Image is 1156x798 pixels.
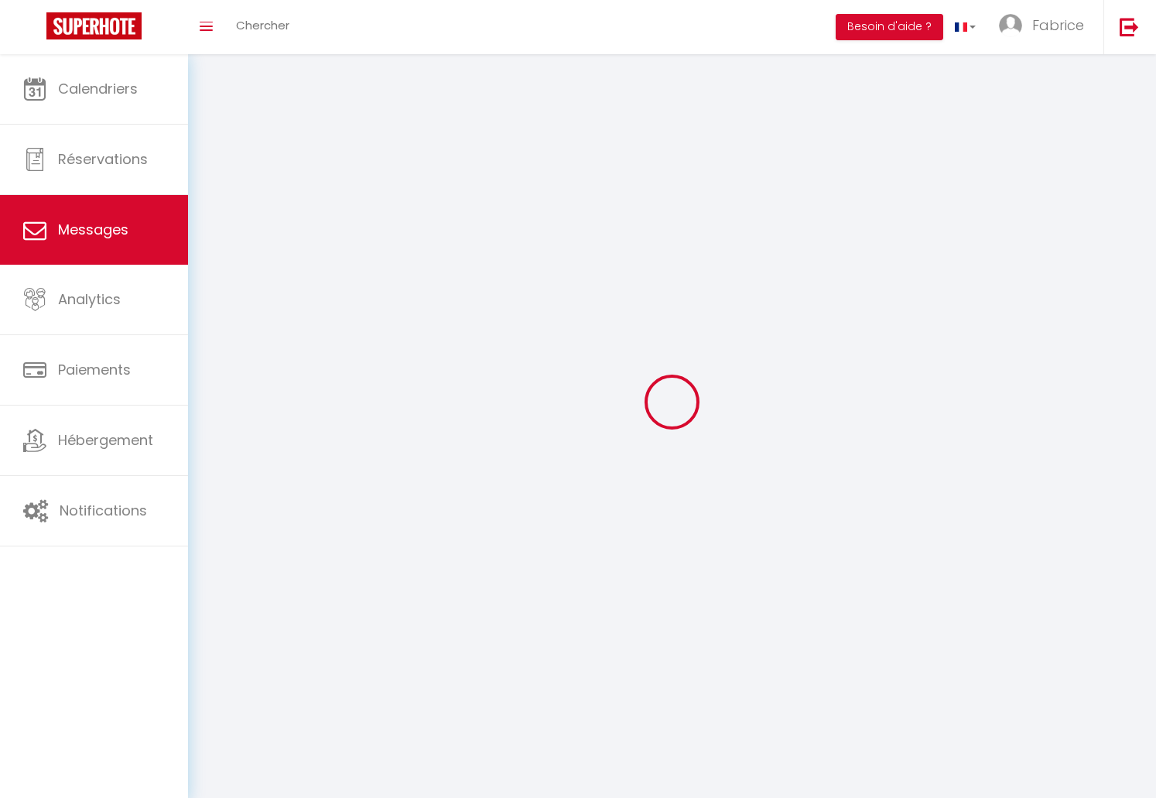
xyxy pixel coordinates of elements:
span: Notifications [60,501,147,520]
span: Chercher [236,17,289,33]
span: Hébergement [58,430,153,450]
img: logout [1120,17,1139,36]
span: Réservations [58,149,148,169]
span: Fabrice [1032,15,1084,35]
span: Analytics [58,289,121,309]
img: ... [999,14,1022,37]
span: Calendriers [58,79,138,98]
img: Super Booking [46,12,142,39]
button: Besoin d'aide ? [836,14,943,40]
span: Messages [58,220,128,239]
span: Paiements [58,360,131,379]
